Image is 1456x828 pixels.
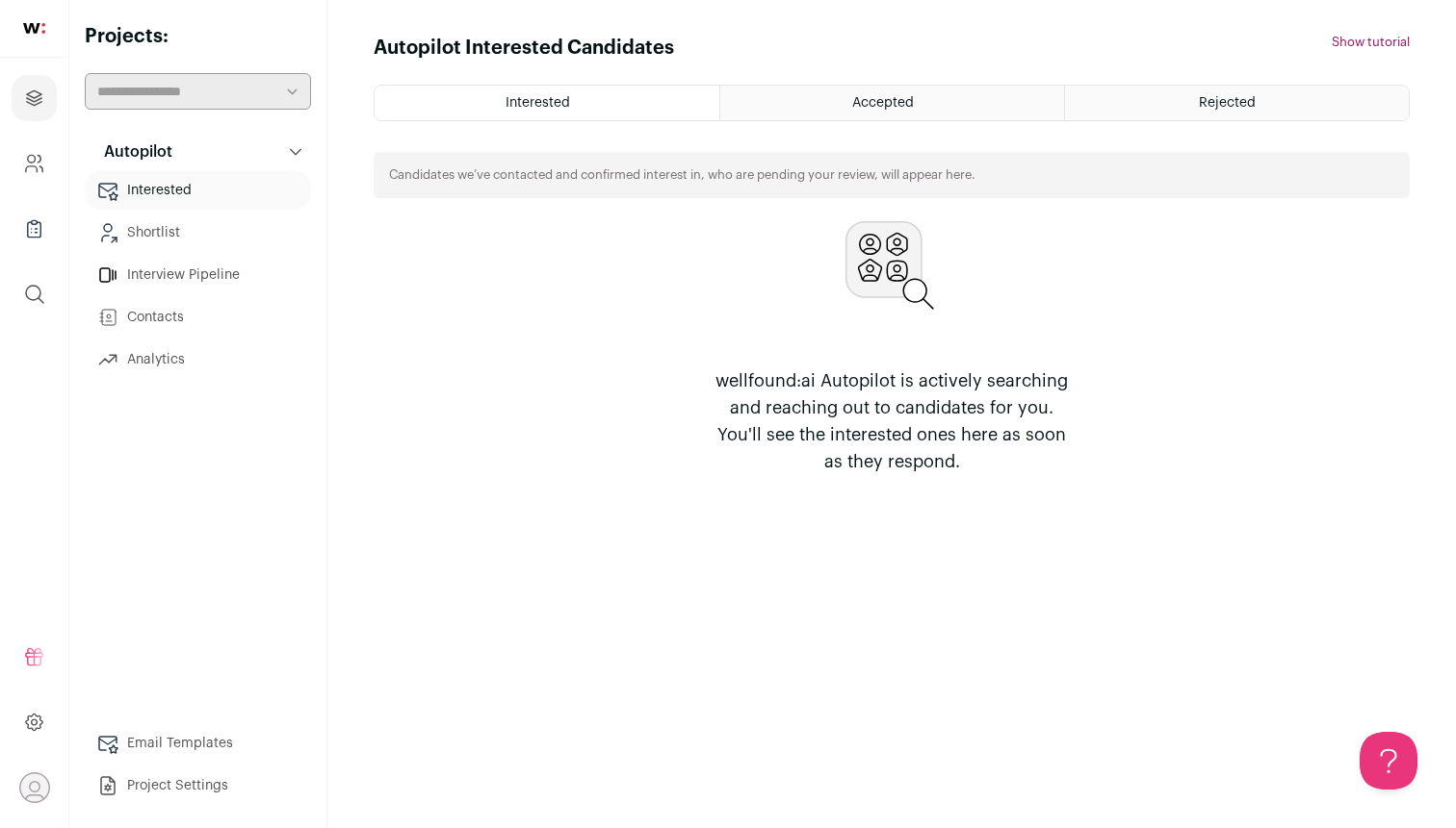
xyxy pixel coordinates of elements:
[12,75,57,121] a: Projects
[1360,732,1417,790] iframe: Help Scout Beacon - Open
[85,766,311,805] a: Project Settings
[506,96,570,110] span: Interested
[12,140,57,187] a: Company and ATS Settings
[19,772,50,803] button: Open dropdown
[720,86,1064,120] a: Accepted
[852,96,914,110] span: Accepted
[92,140,172,163] p: Autopilot
[23,23,45,34] img: wellfound-shorthand-0d5821cbd27db2630d0214b213865d53afaa358527fdda9d0ea32b1df1b89c2c.svg
[85,171,311,210] a: Interested
[85,340,311,379] a: Analytics
[85,23,311,50] h2: Projects:
[85,133,311,171] button: Autopilot
[85,724,311,763] a: Email Templates
[707,367,1077,475] p: wellfound:ai Autopilot is actively searching and reaching out to candidates for you. You'll see t...
[374,35,674,62] h1: Autopilot Interested Candidates
[1332,35,1410,50] button: Show tutorial
[85,298,311,337] a: Contacts
[85,256,311,294] a: Interview Pipeline
[85,213,311,252] a: Shortlist
[389,167,975,183] p: Candidates we’ve contacted and confirmed interest in, who are pending your review, will appear here.
[1065,86,1409,120] a: Rejected
[1199,96,1256,110] span: Rejected
[12,206,57,252] a: Company Lists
